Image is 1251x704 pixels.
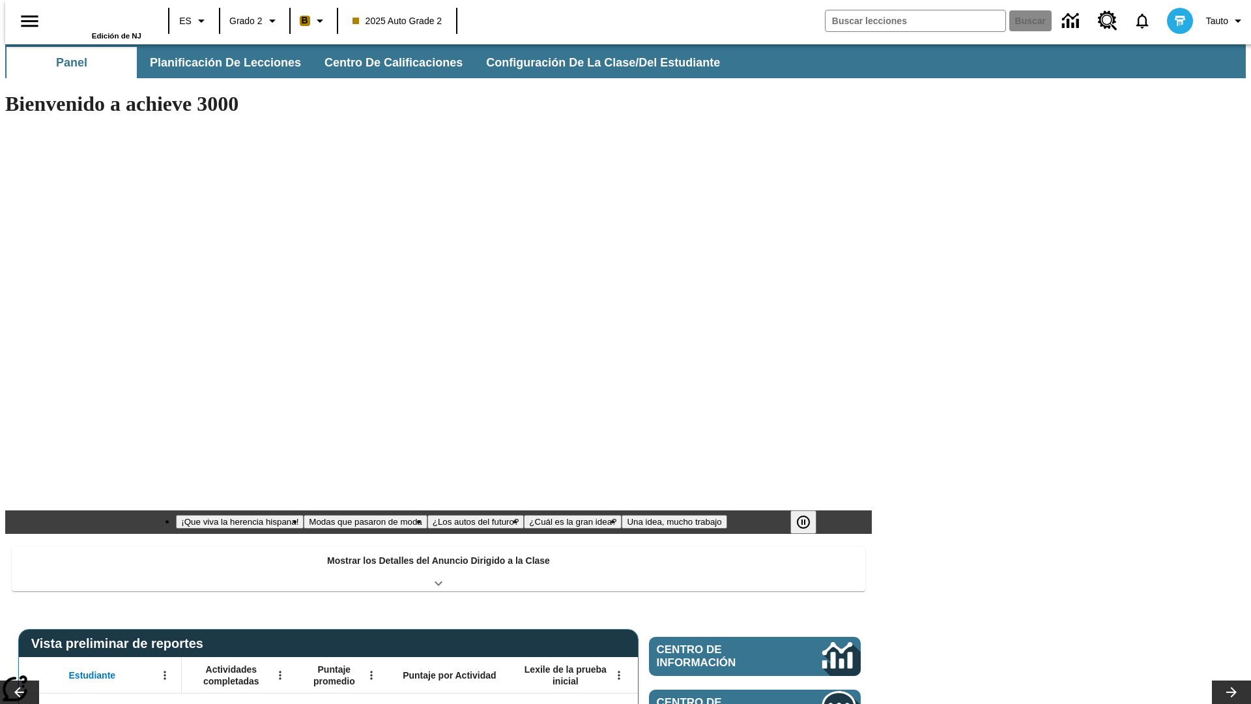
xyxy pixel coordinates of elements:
[155,666,175,685] button: Abrir menú
[1054,3,1090,39] a: Centro de información
[295,9,333,33] button: Boost El color de la clase es anaranjado claro. Cambiar el color de la clase.
[224,9,285,33] button: Grado: Grado 2, Elige un grado
[229,14,263,28] span: Grado 2
[403,669,496,681] span: Puntaje por Actividad
[31,636,210,651] span: Vista preliminar de reportes
[92,32,141,40] span: Edición de NJ
[1125,4,1159,38] a: Notificaciones
[649,637,861,676] a: Centro de información
[1167,8,1193,34] img: avatar image
[303,664,366,687] span: Puntaje promedio
[139,47,311,78] button: Planificación de lecciones
[609,666,629,685] button: Abrir menú
[826,10,1005,31] input: Buscar campo
[427,515,525,529] button: Diapositiva 3 ¿Los autos del futuro?
[5,44,1246,78] div: Subbarra de navegación
[524,515,622,529] button: Diapositiva 4 ¿Cuál es la gran idea?
[314,47,473,78] button: Centro de calificaciones
[1206,14,1228,28] span: Tauto
[476,47,730,78] button: Configuración de la clase/del estudiante
[622,515,726,529] button: Diapositiva 5 Una idea, mucho trabajo
[69,669,116,681] span: Estudiante
[518,664,613,687] span: Lexile de la prueba inicial
[302,12,308,29] span: B
[10,2,49,40] button: Abrir el menú lateral
[173,9,215,33] button: Lenguaje: ES, Selecciona un idioma
[657,643,779,669] span: Centro de información
[270,666,290,685] button: Abrir menú
[176,515,304,529] button: Diapositiva 1 ¡Que viva la herencia hispana!
[5,47,732,78] div: Subbarra de navegación
[1201,9,1251,33] button: Perfil/Configuración
[304,515,427,529] button: Diapositiva 2 Modas que pasaron de moda
[57,6,141,32] a: Portada
[352,14,442,28] span: 2025 Auto Grade 2
[57,5,141,40] div: Portada
[179,14,192,28] span: ES
[790,510,816,534] button: Pausar
[790,510,829,534] div: Pausar
[1090,3,1125,38] a: Centro de recursos, Se abrirá en una pestaña nueva.
[188,664,274,687] span: Actividades completadas
[7,47,137,78] button: Panel
[12,546,865,591] div: Mostrar los Detalles del Anuncio Dirigido a la Clase
[5,92,872,116] h1: Bienvenido a achieve 3000
[1212,681,1251,704] button: Carrusel de lecciones, seguir
[1159,4,1201,38] button: Escoja un nuevo avatar
[327,554,550,568] p: Mostrar los Detalles del Anuncio Dirigido a la Clase
[362,666,381,685] button: Abrir menú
